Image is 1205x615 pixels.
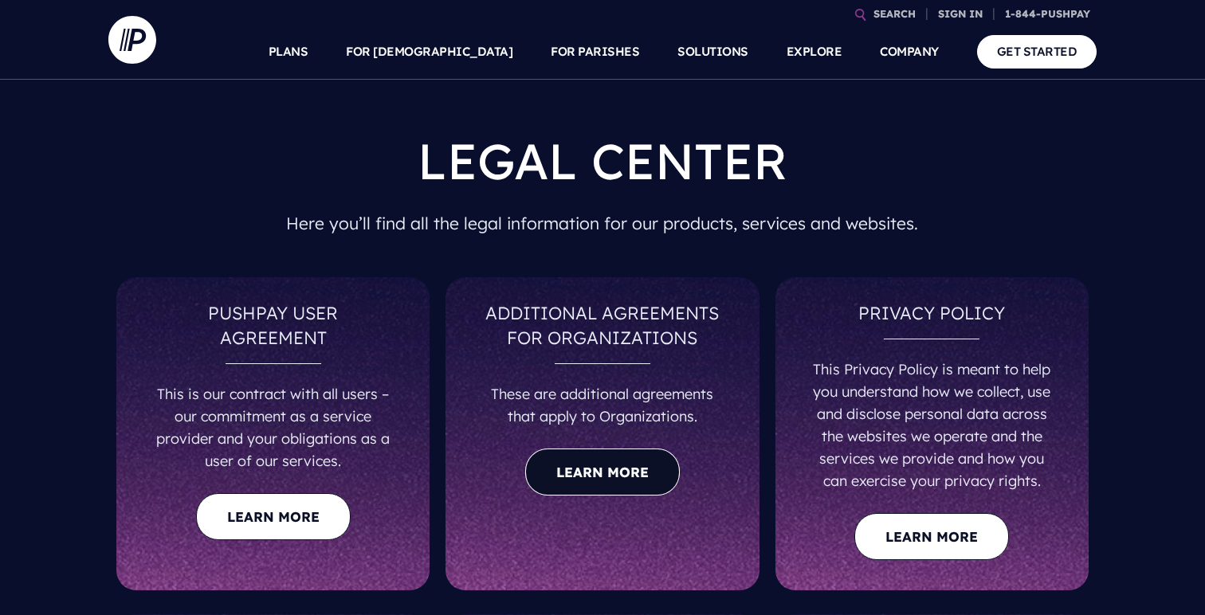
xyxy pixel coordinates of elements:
[482,377,722,428] h5: These are additional agreements that apply to Organizations.
[880,24,939,80] a: COMPANY
[196,493,351,540] a: Learn more
[812,352,1052,492] h5: This Privacy Policy is meant to help you understand how we collect, use and disclose personal dat...
[203,119,1001,202] h1: LEGAL CENTER
[346,24,512,80] a: FOR [DEMOGRAPHIC_DATA]
[812,301,1052,339] h4: PRIVACY POLICY
[677,24,748,80] a: SOLUTIONS
[153,377,393,472] h5: This is our contract with all users – our commitment as a service provider and your obligations a...
[153,301,393,363] h4: PUSHPAY USER AGREEMENT
[269,24,308,80] a: PLANS
[854,513,1009,560] a: Learn more
[551,24,639,80] a: FOR PARISHES
[525,449,680,496] a: Learn more
[977,35,1097,68] a: GET STARTED
[203,202,1001,245] h5: Here you’ll find all the legal information for our products, services and websites.
[787,24,842,80] a: EXPLORE
[482,301,722,363] h4: ADDITIONAL AGREEMENTS FOR ORGANIZATIONS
